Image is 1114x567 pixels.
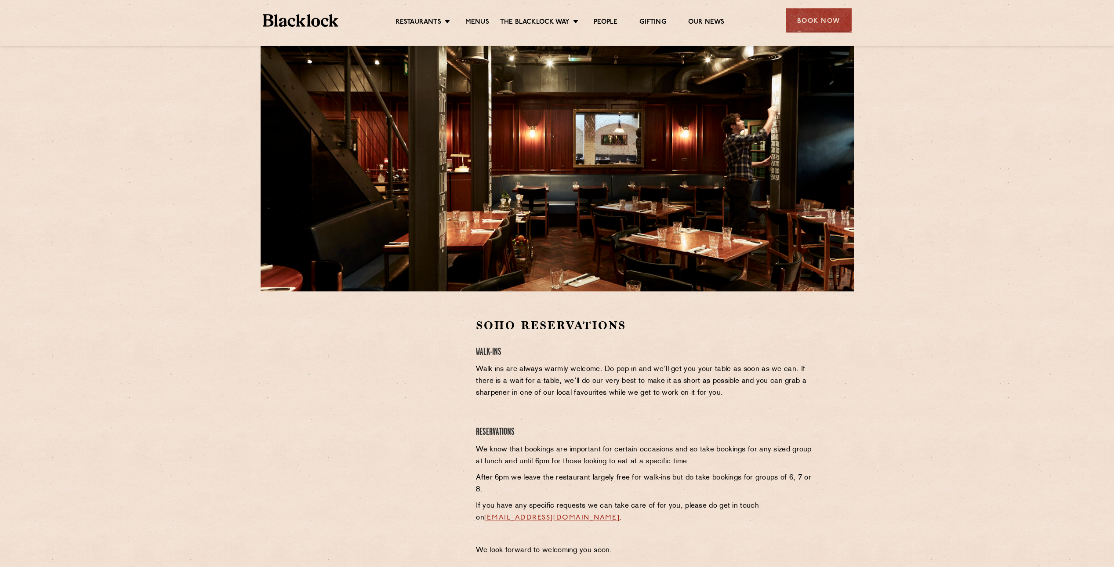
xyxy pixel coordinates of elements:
[476,346,813,358] h4: Walk-Ins
[476,318,813,333] h2: Soho Reservations
[476,472,813,496] p: After 6pm we leave the restaurant largely free for walk-ins but do take bookings for groups of 6,...
[333,318,431,450] iframe: OpenTable make booking widget
[594,18,617,28] a: People
[476,363,813,399] p: Walk-ins are always warmly welcome. Do pop in and we’ll get you your table as soon as we can. If ...
[639,18,666,28] a: Gifting
[484,514,620,521] a: [EMAIL_ADDRESS][DOMAIN_NAME]
[263,14,339,27] img: BL_Textured_Logo-footer-cropped.svg
[396,18,441,28] a: Restaurants
[476,426,813,438] h4: Reservations
[476,545,813,556] p: We look forward to welcoming you soon.
[465,18,489,28] a: Menus
[688,18,725,28] a: Our News
[500,18,570,28] a: The Blacklock Way
[786,8,852,33] div: Book Now
[476,500,813,524] p: If you have any specific requests we can take care of for you, please do get in touch on .
[476,444,813,468] p: We know that bookings are important for certain occasions and so take bookings for any sized grou...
